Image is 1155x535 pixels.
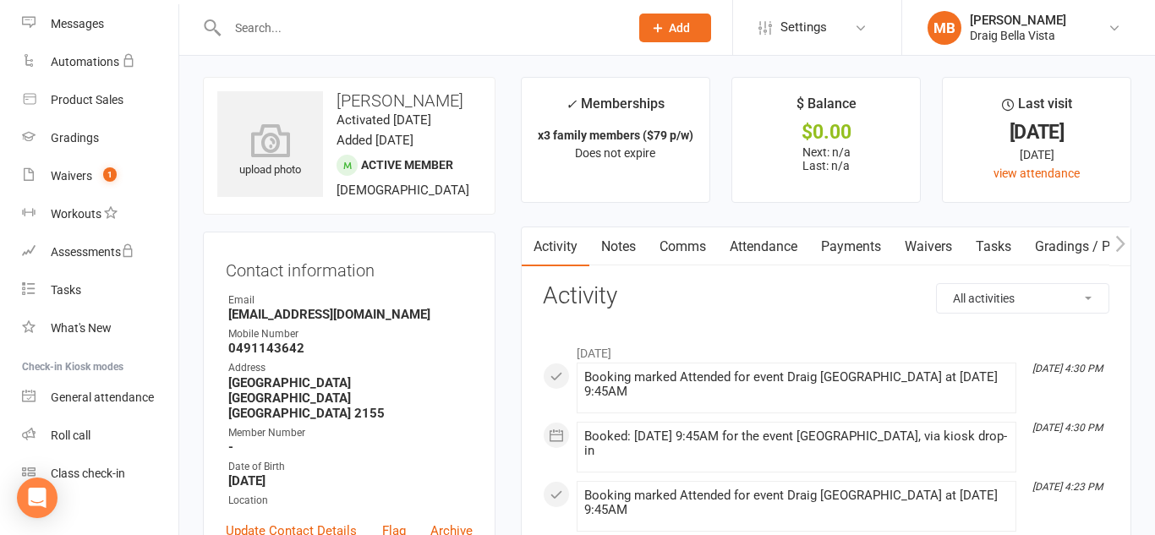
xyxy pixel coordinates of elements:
div: Date of Birth [228,459,473,475]
div: Mobile Number [228,326,473,342]
div: Address [228,360,473,376]
a: Workouts [22,195,178,233]
a: Activity [522,227,589,266]
a: Waivers 1 [22,157,178,195]
div: $ Balance [796,93,857,123]
div: Booking marked Attended for event Draig [GEOGRAPHIC_DATA] at [DATE] 9:45AM [584,489,1009,517]
div: General attendance [51,390,154,404]
strong: [GEOGRAPHIC_DATA] [GEOGRAPHIC_DATA] [GEOGRAPHIC_DATA] 2155 [228,375,473,421]
div: Waivers [51,169,92,183]
i: [DATE] 4:23 PM [1032,481,1103,493]
div: Member Number [228,425,473,441]
p: Next: n/a Last: n/a [747,145,905,172]
a: Attendance [718,227,809,266]
div: Assessments [51,245,134,259]
strong: x3 family members ($79 p/w) [538,128,693,142]
div: Email [228,292,473,308]
h3: Contact information [226,254,473,280]
a: Gradings [22,119,178,157]
div: Last visit [1002,93,1072,123]
span: Add [669,21,690,35]
a: Product Sales [22,81,178,119]
div: Messages [51,17,104,30]
a: view attendance [994,167,1080,180]
div: Automations [51,55,119,68]
i: [DATE] 4:30 PM [1032,363,1103,374]
div: Tasks [51,283,81,297]
button: Add [639,14,711,42]
div: Location [228,493,473,509]
a: Automations [22,43,178,81]
span: Settings [780,8,827,46]
a: Messages [22,5,178,43]
a: Comms [648,227,718,266]
div: Booking marked Attended for event Draig [GEOGRAPHIC_DATA] at [DATE] 9:45AM [584,370,1009,399]
span: Does not expire [575,146,655,160]
div: Open Intercom Messenger [17,478,57,518]
div: Product Sales [51,93,123,106]
a: Class kiosk mode [22,455,178,493]
i: [DATE] 4:30 PM [1032,422,1103,434]
time: Added [DATE] [337,133,413,148]
div: upload photo [217,123,323,179]
strong: 0491143642 [228,341,473,356]
div: [DATE] [958,145,1115,164]
div: Gradings [51,131,99,145]
a: Tasks [22,271,178,309]
time: Activated [DATE] [337,112,431,128]
a: Waivers [893,227,964,266]
input: Search... [222,16,617,40]
a: Roll call [22,417,178,455]
a: General attendance kiosk mode [22,379,178,417]
a: What's New [22,309,178,347]
div: Roll call [51,429,90,442]
div: Draig Bella Vista [970,28,1066,43]
a: Payments [809,227,893,266]
div: What's New [51,321,112,335]
a: Assessments [22,233,178,271]
strong: - [228,439,473,455]
div: MB [928,11,961,45]
div: [PERSON_NAME] [970,13,1066,28]
span: [DEMOGRAPHIC_DATA] [337,183,469,198]
div: Workouts [51,207,101,221]
strong: [EMAIL_ADDRESS][DOMAIN_NAME] [228,307,473,322]
li: [DATE] [543,336,1109,363]
h3: [PERSON_NAME] [217,91,481,110]
div: Memberships [566,93,665,124]
div: Booked: [DATE] 9:45AM for the event [GEOGRAPHIC_DATA], via kiosk drop-in [584,429,1009,458]
div: Class check-in [51,467,125,480]
strong: [DATE] [228,473,473,489]
span: Active member [361,158,453,172]
span: 1 [103,167,117,182]
a: Tasks [964,227,1023,266]
h3: Activity [543,283,1109,309]
a: Notes [589,227,648,266]
div: [DATE] [958,123,1115,141]
div: $0.00 [747,123,905,141]
i: ✓ [566,96,577,112]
